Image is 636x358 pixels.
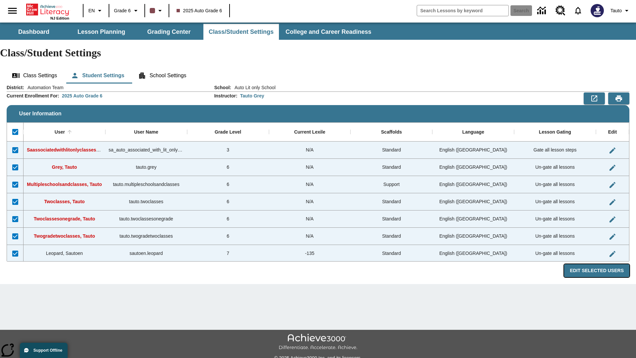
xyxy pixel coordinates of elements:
[432,245,514,262] div: English (US)
[50,16,69,20] span: NJ Edition
[105,193,187,210] div: tauto.twoclasses
[55,129,65,135] div: User
[105,210,187,228] div: tauto.twoclassesonegrade
[269,245,351,262] div: -135
[187,142,269,159] div: 3
[187,193,269,210] div: 6
[34,216,95,221] span: Twoclassesonegrade, Tauto
[7,93,59,99] h2: Current Enrollment For :
[147,5,167,17] button: Class color is dark brown. Change class color
[46,251,83,256] span: Leopard, Sautoen
[187,245,269,262] div: 7
[587,2,608,19] button: Select a new avatar
[105,228,187,245] div: tauto.twogradetwoclasses
[350,142,432,159] div: Standard
[432,159,514,176] div: English (US)
[294,129,325,135] div: Current Lexile
[350,210,432,228] div: Standard
[514,228,596,245] div: Un-gate all lessons
[569,2,587,19] a: Notifications
[606,144,619,157] button: Edit User
[111,5,142,17] button: Grade: Grade 6, Select a grade
[514,210,596,228] div: Un-gate all lessons
[279,334,357,351] img: Achieve3000 Differentiate Accelerate Achieve
[105,142,187,159] div: sa_auto_associated_with_lit_only_classes
[417,5,508,16] input: search field
[432,142,514,159] div: English (US)
[177,7,222,14] span: 2025 Auto Grade 6
[432,228,514,245] div: English (US)
[591,4,604,17] img: Avatar
[19,111,62,117] span: User Information
[105,245,187,262] div: sautoen.leopard
[462,129,484,135] div: Language
[269,193,351,210] div: N/A
[66,68,130,84] button: Student Settings
[608,92,629,104] button: Print Preview
[27,182,102,187] span: Multipleschoolsandclasses, Tauto
[269,142,351,159] div: N/A
[52,164,77,170] span: Grey, Tauto
[564,264,629,277] button: Edit Selected Users
[514,176,596,193] div: Un-gate all lessons
[7,68,62,84] button: Class Settings
[269,228,351,245] div: N/A
[133,68,191,84] button: School Settings
[3,1,22,21] button: Open side menu
[533,2,552,20] a: Data Center
[552,2,569,20] a: Resource Center, Will open in new tab
[269,210,351,228] div: N/A
[269,176,351,193] div: N/A
[606,213,619,226] button: Edit User
[187,176,269,193] div: 6
[514,193,596,210] div: Un-gate all lessons
[214,93,238,99] h2: Instructor :
[432,176,514,193] div: English (US)
[215,129,241,135] div: Grade Level
[62,92,102,99] div: 2025 Auto Grade 6
[514,245,596,262] div: Un-gate all lessons
[187,159,269,176] div: 6
[350,228,432,245] div: Standard
[606,196,619,209] button: Edit User
[114,7,131,14] span: Grade 6
[539,129,571,135] div: Lesson Gating
[608,129,617,135] div: Edit
[606,230,619,243] button: Edit User
[7,84,629,277] div: User Information
[514,142,596,159] div: Gate all lesson steps
[26,2,69,20] div: Home
[606,178,619,192] button: Edit User
[514,159,596,176] div: Un-gate all lessons
[136,24,202,40] button: Grading Center
[7,85,24,90] h2: District :
[44,199,84,204] span: Twoclasses, Tauto
[203,24,279,40] button: Class/Student Settings
[381,129,402,135] div: Scaffolds
[187,228,269,245] div: 6
[34,233,95,239] span: Twogradetwoclasses, Tauto
[584,92,605,104] button: Export to CSV
[88,7,95,14] span: EN
[105,159,187,176] div: tauto.grey
[33,348,62,353] span: Support Offline
[231,84,276,91] span: Auto Lit only School
[214,85,231,90] h2: School :
[269,159,351,176] div: N/A
[350,176,432,193] div: Support
[350,159,432,176] div: Standard
[20,343,68,358] button: Support Offline
[187,210,269,228] div: 6
[24,84,64,91] span: Automation Team
[7,68,629,84] div: Class/Student Settings
[26,3,69,16] a: Home
[610,7,622,14] span: Tauto
[85,5,107,17] button: Language: EN, Select a language
[350,193,432,210] div: Standard
[280,24,377,40] button: College and Career Readiness
[27,147,168,152] span: Saassociatedwithlitonlyclasses, Saassociatedwithlitonlyclasses
[350,245,432,262] div: Standard
[68,24,134,40] button: Lesson Planning
[134,129,158,135] div: User Name
[606,161,619,174] button: Edit User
